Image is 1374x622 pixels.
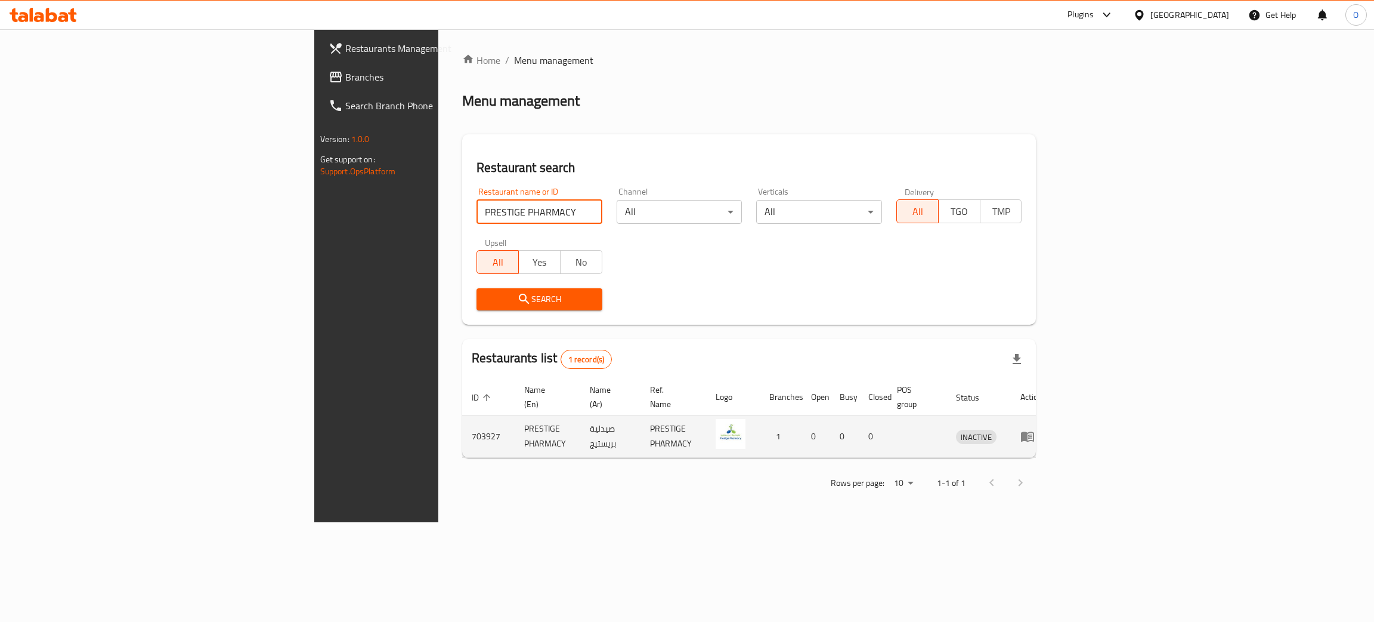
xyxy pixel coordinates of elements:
button: No [560,250,602,274]
label: Delivery [905,187,934,196]
span: Get support on: [320,152,375,167]
span: Status [956,390,995,405]
p: 1-1 of 1 [937,476,965,491]
button: All [896,199,939,223]
span: Version: [320,131,349,147]
th: Action [1011,379,1052,415]
span: 1 record(s) [561,354,612,365]
img: PRESTIGE PHARMACY [716,419,745,449]
span: Search Branch Phone [345,98,534,113]
div: Plugins [1067,8,1094,22]
span: POS group [897,383,932,411]
div: Export file [1002,345,1031,374]
div: [GEOGRAPHIC_DATA] [1150,8,1229,21]
div: All [756,200,882,224]
a: Support.OpsPlatform [320,164,396,179]
td: صيدلية بريستيج [580,415,640,458]
th: Open [801,379,830,415]
button: TMP [980,199,1022,223]
span: ID [472,390,494,405]
input: Search for restaurant name or ID.. [476,200,602,224]
span: Search [486,292,593,307]
div: All [617,200,742,224]
p: Rows per page: [831,476,884,491]
th: Logo [706,379,760,415]
button: TGO [938,199,980,223]
div: Rows per page: [889,475,918,492]
td: 0 [801,415,830,458]
th: Busy [830,379,859,415]
td: 0 [830,415,859,458]
table: enhanced table [462,379,1052,458]
nav: breadcrumb [462,53,1036,67]
span: O [1353,8,1358,21]
span: Name (Ar) [590,383,626,411]
span: All [902,203,934,220]
span: Menu management [514,53,593,67]
button: All [476,250,519,274]
span: Yes [524,254,556,271]
span: TMP [985,203,1017,220]
div: Menu [1020,429,1042,444]
a: Branches [319,63,544,91]
label: Upsell [485,238,507,247]
span: TGO [943,203,976,220]
td: PRESTIGE PHARMACY [640,415,706,458]
span: Restaurants Management [345,41,534,56]
span: Name (En) [524,383,566,411]
td: PRESTIGE PHARMACY [515,415,580,458]
span: INACTIVE [956,430,997,444]
h2: Restaurants list [472,349,612,369]
button: Search [476,288,602,310]
a: Search Branch Phone [319,91,544,120]
span: All [482,254,514,271]
div: INACTIVE [956,430,997,444]
span: Branches [345,70,534,84]
h2: Restaurant search [476,159,1022,177]
td: 0 [859,415,887,458]
span: No [565,254,598,271]
button: Yes [518,250,561,274]
span: 1.0.0 [351,131,370,147]
th: Closed [859,379,887,415]
span: Ref. Name [650,383,692,411]
div: Total records count [561,350,612,369]
th: Branches [760,379,801,415]
td: 1 [760,415,801,458]
a: Restaurants Management [319,34,544,63]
